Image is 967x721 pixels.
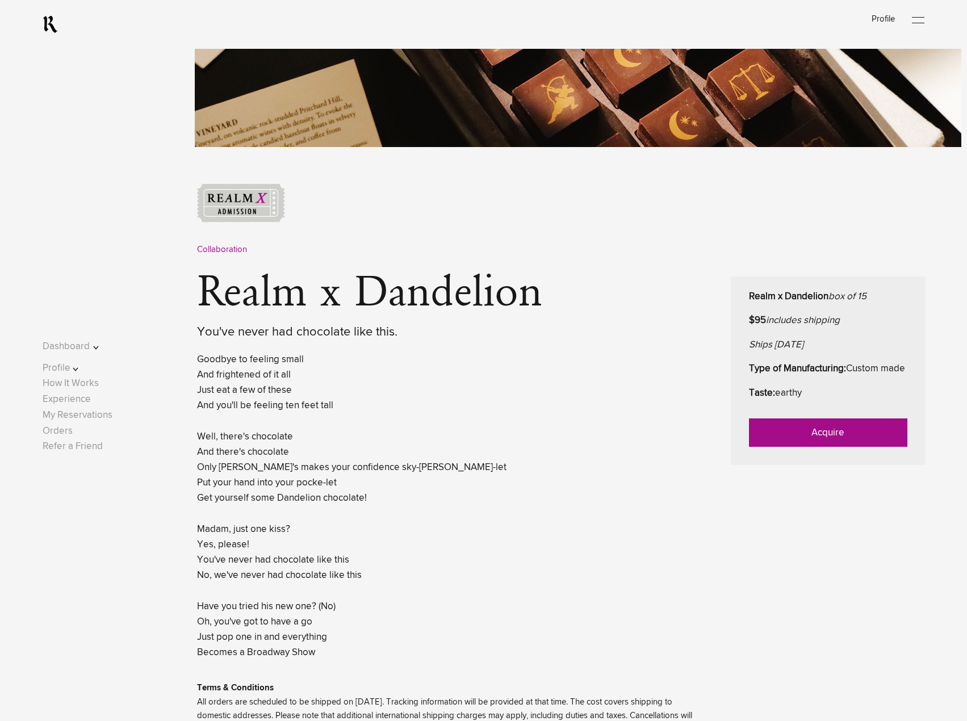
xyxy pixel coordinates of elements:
[43,426,73,436] a: Orders
[197,183,285,223] img: ticket-graphic.png
[197,243,925,257] div: Collaboration
[749,292,828,301] strong: Realm x Dandelion
[43,442,103,451] a: Refer a Friend
[197,323,696,341] div: You've never had chocolate like this.
[43,360,115,376] button: Profile
[197,681,696,695] p: Terms & Conditions
[197,355,506,658] lightning-formatted-text: Goodbye to feeling small And frightened of it all Just eat a few of these And you'll be feeling t...
[749,364,846,374] strong: Type of Manufacturing:
[872,15,895,23] a: Profile
[43,395,91,404] a: Experience
[749,388,775,398] strong: Taste:
[828,292,866,301] em: box of 15
[766,316,840,325] em: includes shipping
[43,379,99,388] a: How It Works
[749,316,766,325] strong: $95
[749,418,907,447] a: Acquire
[197,271,730,341] h1: Realm x Dandelion
[749,362,907,376] p: Custom made
[749,386,907,401] p: earthy
[43,339,115,354] button: Dashboard
[43,410,112,420] a: My Reservations
[749,340,803,350] em: Ships [DATE]
[43,15,58,33] a: RealmCellars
